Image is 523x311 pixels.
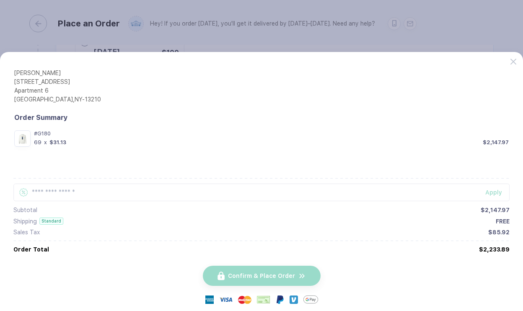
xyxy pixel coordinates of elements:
[14,114,509,122] div: Order Summary
[39,218,63,225] div: Standard
[479,246,510,253] div: $2,233.89
[496,218,510,225] div: FREE
[14,70,101,78] div: [PERSON_NAME]
[49,139,66,145] div: $31.13
[257,295,270,304] img: cheque
[14,96,101,105] div: [GEOGRAPHIC_DATA] , NY - 13210
[13,218,37,225] div: Shipping
[13,246,49,253] div: Order Total
[303,292,318,307] img: GPay
[290,295,298,304] img: Venmo
[488,229,510,236] div: $85.92
[485,189,510,196] div: Apply
[481,207,510,213] div: $2,147.97
[483,139,509,145] div: $2,147.97
[34,130,509,137] div: #G180
[43,139,48,145] div: x
[16,132,28,145] img: 4c7388af-721a-4018-935e-8e5014e2aa25_nt_front_1759243658723.jpg
[13,207,37,213] div: Subtotal
[13,229,40,236] div: Sales Tax
[219,293,233,306] img: visa
[14,87,101,96] div: Apartment 6
[34,139,41,145] div: 69
[475,184,510,201] button: Apply
[276,295,284,304] img: Paypal
[14,78,101,87] div: [STREET_ADDRESS]
[238,293,251,306] img: master-card
[205,295,214,304] img: express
